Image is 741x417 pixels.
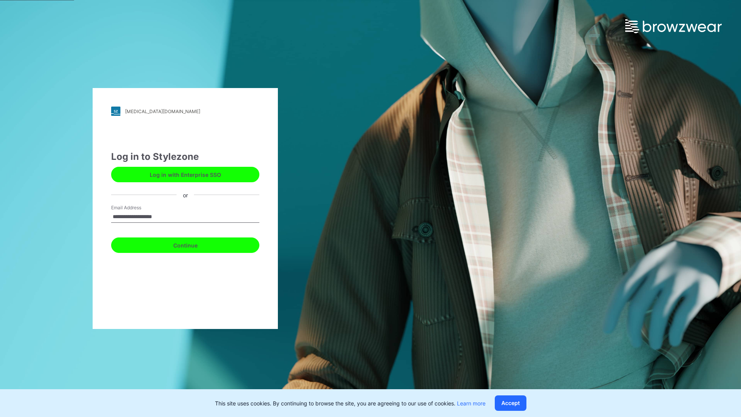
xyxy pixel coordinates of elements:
[111,107,259,116] a: [MEDICAL_DATA][DOMAIN_NAME]
[625,19,722,33] img: browzwear-logo.e42bd6dac1945053ebaf764b6aa21510.svg
[111,167,259,182] button: Log in with Enterprise SSO
[125,108,200,114] div: [MEDICAL_DATA][DOMAIN_NAME]
[457,400,486,407] a: Learn more
[111,204,165,211] label: Email Address
[215,399,486,407] p: This site uses cookies. By continuing to browse the site, you are agreeing to our use of cookies.
[111,237,259,253] button: Continue
[111,107,120,116] img: stylezone-logo.562084cfcfab977791bfbf7441f1a819.svg
[177,191,194,199] div: or
[111,150,259,164] div: Log in to Stylezone
[495,395,526,411] button: Accept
